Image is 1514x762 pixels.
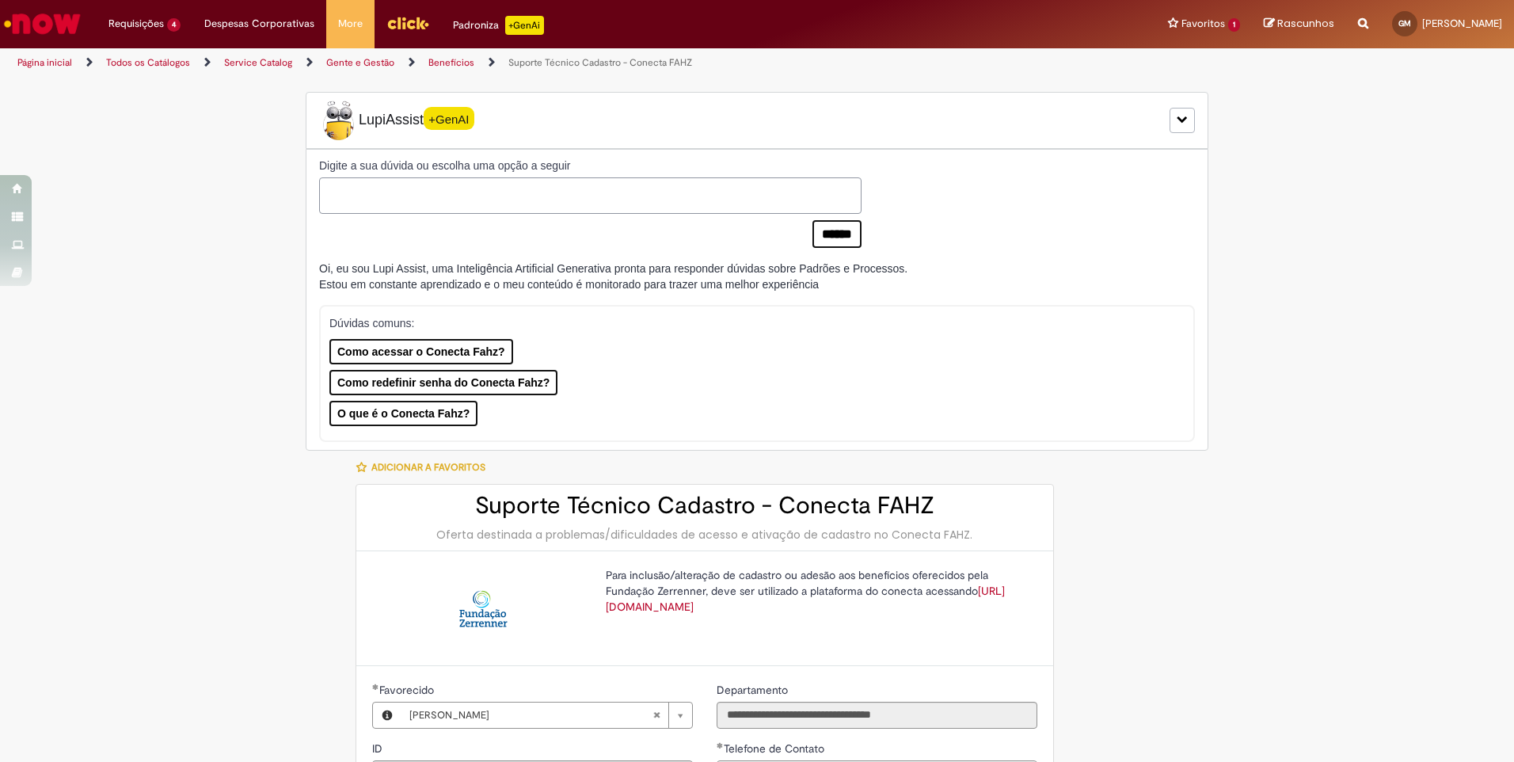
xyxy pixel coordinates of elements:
[319,101,359,140] img: Lupi
[386,11,429,35] img: click_logo_yellow_360x200.png
[306,92,1208,149] div: LupiLupiAssist+GenAI
[319,158,862,173] label: Digite a sua dúvida ou escolha uma opção a seguir
[224,56,292,69] a: Service Catalog
[458,583,508,634] img: Suporte Técnico Cadastro - Conecta FAHZ
[329,315,1163,331] p: Dúvidas comuns:
[1277,16,1334,31] span: Rascunhos
[508,56,692,69] a: Suporte Técnico Cadastro - Conecta FAHZ
[717,683,791,697] span: Somente leitura - Departamento
[606,584,1005,614] a: [URL][DOMAIN_NAME]
[717,682,791,698] label: Somente leitura - Departamento
[2,8,83,40] img: ServiceNow
[12,48,998,78] ul: Trilhas de página
[167,18,181,32] span: 4
[645,703,668,728] abbr: Limpar campo Favorecido
[1422,17,1502,30] span: [PERSON_NAME]
[724,741,827,756] span: Telefone de Contato
[371,461,485,474] span: Adicionar a Favoritos
[356,451,494,484] button: Adicionar a Favoritos
[372,493,1037,519] h2: Suporte Técnico Cadastro - Conecta FAHZ
[428,56,474,69] a: Benefícios
[717,702,1037,729] input: Departamento
[606,567,1025,615] p: Para inclusão/alteração de cadastro ou adesão aos benefícios oferecidos pela Fundação Zerrenner, ...
[329,370,557,395] button: Como redefinir senha do Conecta Fahz?
[1264,17,1334,32] a: Rascunhos
[505,16,544,35] p: +GenAi
[373,703,401,728] button: Favorecido, Visualizar este registro Gabrielly Farinhake Meira
[204,16,314,32] span: Despesas Corporativas
[319,101,474,140] span: LupiAssist
[453,16,544,35] div: Padroniza
[17,56,72,69] a: Página inicial
[379,683,437,697] span: Necessários - Favorecido
[108,16,164,32] span: Requisições
[106,56,190,69] a: Todos os Catálogos
[372,684,379,690] span: Obrigatório Preenchido
[372,741,386,756] label: Somente leitura - ID
[338,16,363,32] span: More
[372,527,1037,543] div: Oferta destinada a problemas/dificuldades de acesso e ativação de cadastro no Conecta FAHZ.
[409,703,652,728] span: [PERSON_NAME]
[1181,16,1225,32] span: Favoritos
[319,261,907,292] div: Oi, eu sou Lupi Assist, uma Inteligência Artificial Generativa pronta para responder dúvidas sobr...
[717,742,724,749] span: Obrigatório Preenchido
[401,703,692,728] a: [PERSON_NAME]Limpar campo Favorecido
[1228,18,1240,32] span: 1
[326,56,394,69] a: Gente e Gestão
[1398,18,1411,29] span: GM
[329,401,477,426] button: O que é o Conecta Fahz?
[424,107,474,130] span: +GenAI
[329,339,513,364] button: Como acessar o Conecta Fahz?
